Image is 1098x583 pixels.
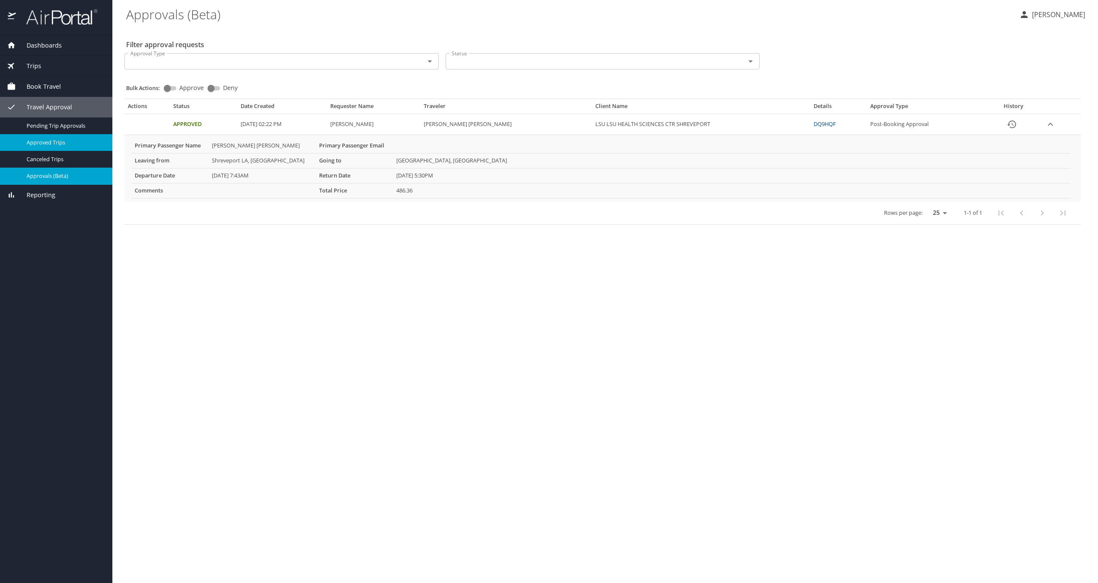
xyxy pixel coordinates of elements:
button: History [1001,114,1022,135]
th: Details [810,102,867,114]
span: Travel Approval [16,102,72,112]
h2: Filter approval requests [126,38,204,51]
th: History [986,102,1041,114]
span: Trips [16,61,41,71]
td: Approved [170,114,237,135]
td: [PERSON_NAME] [PERSON_NAME] [208,138,316,153]
span: Canceled Trips [27,155,102,163]
th: Leaving from [131,153,208,168]
th: Departure Date [131,168,208,183]
span: Deny [223,85,238,91]
img: airportal-logo.png [17,9,97,25]
td: [PERSON_NAME] [327,114,420,135]
p: Rows per page: [884,210,923,216]
button: Open [424,55,436,67]
th: Client Name [592,102,810,114]
td: Post-Booking Approval [867,114,986,135]
th: Status [170,102,237,114]
td: [GEOGRAPHIC_DATA], [GEOGRAPHIC_DATA] [393,153,1071,168]
th: Primary Passenger Email [316,138,393,153]
th: Date Created [237,102,327,114]
img: icon-airportal.png [8,9,17,25]
th: Requester Name [327,102,420,114]
th: Traveler [420,102,591,114]
th: Comments [131,183,208,198]
td: [PERSON_NAME] [PERSON_NAME] [420,114,591,135]
span: Pending Trip Approvals [27,122,102,130]
span: Dashboards [16,41,62,50]
td: [DATE] 7:43AM [208,168,316,183]
td: 486.36 [393,183,1071,198]
th: Primary Passenger Name [131,138,208,153]
button: Open [745,55,757,67]
td: [DATE] 5:30PM [393,168,1071,183]
span: Book Travel [16,82,61,91]
th: Total Price [316,183,393,198]
span: Approved Trips [27,138,102,147]
th: Actions [124,102,170,114]
table: More info for approvals [131,138,1071,198]
td: Shreveport LA, [GEOGRAPHIC_DATA] [208,153,316,168]
select: rows per page [926,207,950,219]
span: Approvals (Beta) [27,172,102,180]
th: Approval Type [867,102,986,114]
span: Approve [179,85,204,91]
button: [PERSON_NAME] [1016,7,1089,22]
th: Return Date [316,168,393,183]
p: [PERSON_NAME] [1029,9,1085,20]
p: Bulk Actions: [126,84,167,92]
h1: Approvals (Beta) [126,1,1012,27]
a: DQ9HQF [814,120,836,128]
th: Going to [316,153,393,168]
button: expand row [1044,118,1057,131]
p: 1-1 of 1 [964,210,982,216]
table: Approval table [124,102,1081,225]
span: Reporting [16,190,55,200]
td: LSU LSU HEALTH SCIENCES CTR SHREVEPORT [592,114,810,135]
td: [DATE] 02:22 PM [237,114,327,135]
